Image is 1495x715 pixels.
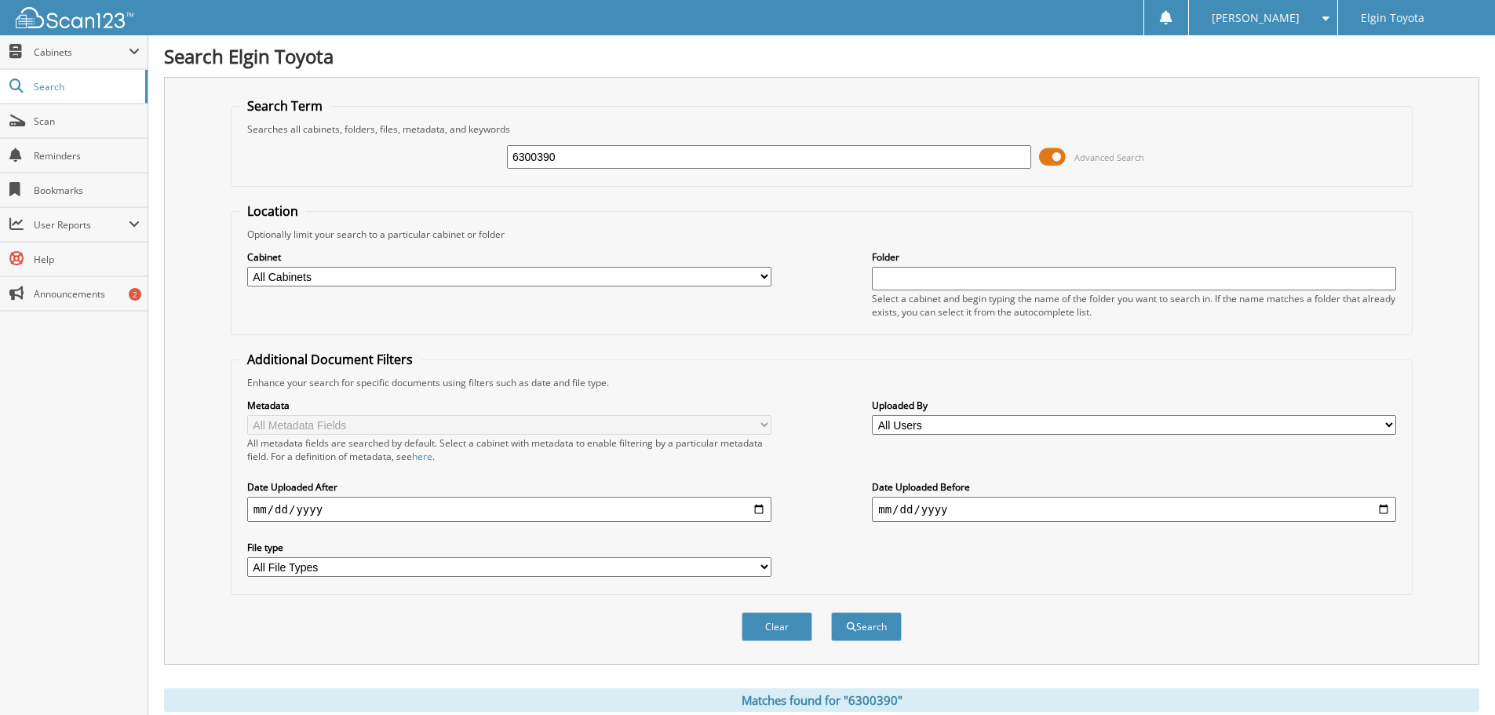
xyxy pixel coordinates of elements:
[247,399,771,412] label: Metadata
[34,287,140,301] span: Announcements
[247,497,771,522] input: start
[1212,13,1300,23] span: [PERSON_NAME]
[239,97,330,115] legend: Search Term
[16,7,133,28] img: scan123-logo-white.svg
[34,218,129,232] span: User Reports
[872,292,1396,319] div: Select a cabinet and begin typing the name of the folder you want to search in. If the name match...
[164,43,1479,69] h1: Search Elgin Toyota
[34,149,140,162] span: Reminders
[239,202,306,220] legend: Location
[239,228,1404,241] div: Optionally limit your search to a particular cabinet or folder
[239,122,1404,136] div: Searches all cabinets, folders, files, metadata, and keywords
[872,399,1396,412] label: Uploaded By
[34,80,137,93] span: Search
[239,351,421,368] legend: Additional Document Filters
[1074,151,1144,163] span: Advanced Search
[247,250,771,264] label: Cabinet
[34,115,140,128] span: Scan
[164,688,1479,712] div: Matches found for "6300390"
[239,376,1404,389] div: Enhance your search for specific documents using filters such as date and file type.
[872,250,1396,264] label: Folder
[247,480,771,494] label: Date Uploaded After
[34,184,140,197] span: Bookmarks
[742,612,812,641] button: Clear
[831,612,902,641] button: Search
[1361,13,1424,23] span: Elgin Toyota
[247,541,771,554] label: File type
[129,288,141,301] div: 2
[247,436,771,463] div: All metadata fields are searched by default. Select a cabinet with metadata to enable filtering b...
[872,480,1396,494] label: Date Uploaded Before
[872,497,1396,522] input: end
[34,46,129,59] span: Cabinets
[412,450,432,463] a: here
[34,253,140,266] span: Help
